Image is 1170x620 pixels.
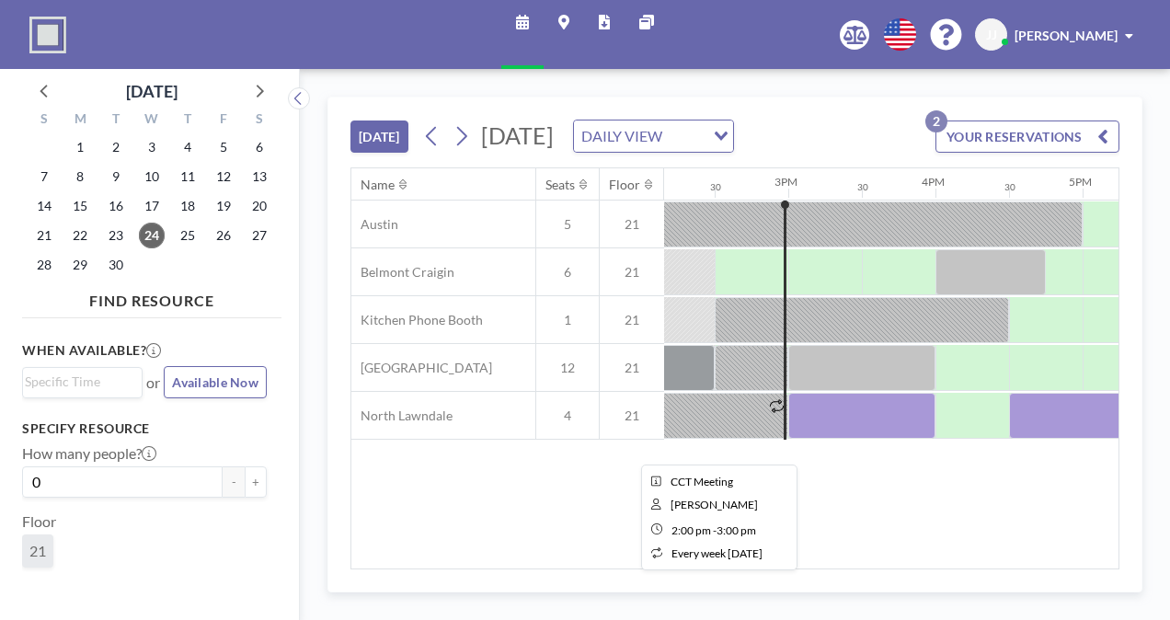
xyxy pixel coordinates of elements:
[63,109,98,132] div: M
[671,546,763,560] span: every week [DATE]
[67,223,93,248] span: Monday, September 22, 2025
[175,164,201,189] span: Thursday, September 11, 2025
[536,408,599,424] span: 4
[139,164,165,189] span: Wednesday, September 10, 2025
[600,312,664,328] span: 21
[211,223,236,248] span: Friday, September 26, 2025
[578,124,666,148] span: DAILY VIEW
[103,134,129,160] span: Tuesday, September 2, 2025
[126,78,178,104] div: [DATE]
[139,193,165,219] span: Wednesday, September 17, 2025
[717,523,756,537] span: 3:00 PM
[103,193,129,219] span: Tuesday, September 16, 2025
[146,373,160,392] span: or
[925,110,947,132] p: 2
[67,134,93,160] span: Monday, September 1, 2025
[600,408,664,424] span: 21
[134,109,170,132] div: W
[223,466,245,498] button: -
[1069,175,1092,189] div: 5PM
[175,223,201,248] span: Thursday, September 25, 2025
[600,360,664,376] span: 21
[172,374,258,390] span: Available Now
[857,181,868,193] div: 30
[1004,181,1015,193] div: 30
[536,360,599,376] span: 12
[351,408,453,424] span: North Lawndale
[22,582,52,601] label: Type
[600,264,664,281] span: 21
[247,193,272,219] span: Saturday, September 20, 2025
[350,121,408,153] button: [DATE]
[536,216,599,233] span: 5
[247,134,272,160] span: Saturday, September 6, 2025
[245,466,267,498] button: +
[247,223,272,248] span: Saturday, September 27, 2025
[31,164,57,189] span: Sunday, September 7, 2025
[98,109,134,132] div: T
[22,444,156,463] label: How many people?
[536,264,599,281] span: 6
[671,498,758,511] span: Monce Gutierrez
[671,475,733,488] span: CCT Meeting
[351,216,398,233] span: Austin
[536,312,599,328] span: 1
[1015,28,1118,43] span: [PERSON_NAME]
[22,420,267,437] h3: Specify resource
[31,193,57,219] span: Sunday, September 14, 2025
[67,252,93,278] span: Monday, September 29, 2025
[31,223,57,248] span: Sunday, September 21, 2025
[205,109,241,132] div: F
[29,17,66,53] img: organization-logo
[774,175,797,189] div: 3PM
[668,124,703,148] input: Search for option
[710,181,721,193] div: 30
[211,164,236,189] span: Friday, September 12, 2025
[22,512,56,531] label: Floor
[600,216,664,233] span: 21
[139,223,165,248] span: Wednesday, September 24, 2025
[22,284,281,310] h4: FIND RESOURCE
[25,372,132,392] input: Search for option
[169,109,205,132] div: T
[351,264,454,281] span: Belmont Craigin
[574,121,733,152] div: Search for option
[935,121,1119,153] button: YOUR RESERVATIONS2
[986,27,997,43] span: JJ
[481,121,554,149] span: [DATE]
[103,223,129,248] span: Tuesday, September 23, 2025
[67,164,93,189] span: Monday, September 8, 2025
[175,134,201,160] span: Thursday, September 4, 2025
[351,312,483,328] span: Kitchen Phone Booth
[671,523,711,537] span: 2:00 PM
[713,523,717,537] span: -
[164,366,267,398] button: Available Now
[29,542,46,560] span: 21
[211,134,236,160] span: Friday, September 5, 2025
[139,134,165,160] span: Wednesday, September 3, 2025
[27,109,63,132] div: S
[103,252,129,278] span: Tuesday, September 30, 2025
[23,368,142,396] div: Search for option
[361,177,395,193] div: Name
[545,177,575,193] div: Seats
[103,164,129,189] span: Tuesday, September 9, 2025
[922,175,945,189] div: 4PM
[211,193,236,219] span: Friday, September 19, 2025
[175,193,201,219] span: Thursday, September 18, 2025
[67,193,93,219] span: Monday, September 15, 2025
[247,164,272,189] span: Saturday, September 13, 2025
[241,109,277,132] div: S
[609,177,640,193] div: Floor
[351,360,492,376] span: [GEOGRAPHIC_DATA]
[31,252,57,278] span: Sunday, September 28, 2025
